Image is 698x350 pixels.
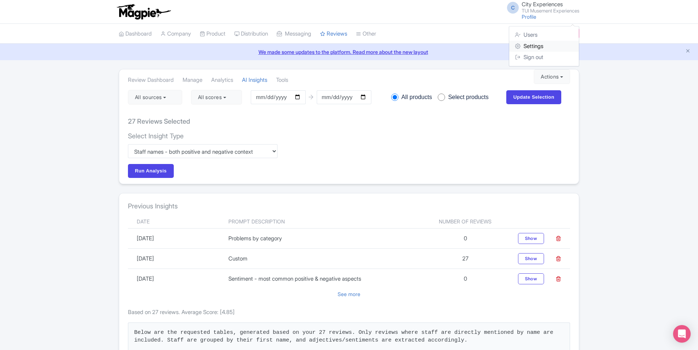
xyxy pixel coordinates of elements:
td: Custom [224,249,417,269]
p: Below are the requested tables, generated based on your 27 reviews. Only reviews where staff are ... [134,329,564,345]
th: Number of Reviews [417,215,513,229]
button: All scores [191,90,242,105]
div: Show [518,233,544,244]
a: Product [200,24,225,44]
button: Close announcement [685,47,691,56]
input: Run Analysis [128,164,174,178]
a: We made some updates to the platform. Read more about the new layout [4,48,694,56]
span: C [507,2,519,14]
span: City Experiences [522,1,563,8]
a: Review Dashboard [128,70,174,90]
p: See more [128,286,570,302]
th: Prompt Description [224,215,417,229]
a: Reviews [320,24,347,44]
a: Users [509,29,579,41]
td: Sentiment - most common positive & negative aspects [224,269,417,289]
span: Select products [448,93,488,102]
td: 0 [417,269,513,289]
div: Show [518,273,544,284]
p: 27 Reviews Selected [128,116,190,126]
td: 0 [417,229,513,249]
a: C City Experiences TUI Musement Experiences [503,1,579,13]
a: Sign out [509,52,579,63]
div: Show [518,253,544,264]
small: TUI Musement Experiences [522,8,579,13]
a: Analytics [211,70,233,90]
button: Actions [534,69,570,84]
a: Company [161,24,191,44]
a: Dashboard [119,24,152,44]
input: Update Selection [506,90,561,104]
div: Open Intercom Messenger [673,325,691,343]
a: Manage [183,70,202,90]
td: [DATE] [128,229,224,249]
a: Profile [522,14,536,20]
td: Problems by category [224,229,417,249]
img: logo-ab69f6fb50320c5b225c76a69d11143b.png [115,4,172,20]
a: AI Insights [242,70,267,90]
h4: Select Insight Type [128,132,278,140]
p: Based on 27 reviews. Average Score: [4.85] [128,308,570,317]
td: [DATE] [128,269,224,289]
a: Messaging [277,24,311,44]
a: Other [356,24,376,44]
td: 27 [417,249,513,269]
th: Date [128,215,224,229]
span: All products [401,93,432,102]
a: Settings [509,41,579,52]
td: [DATE] [128,249,224,269]
button: All sources [128,90,182,105]
a: Tools [276,70,288,90]
h4: Previous Insights [128,202,570,210]
a: Distribution [234,24,268,44]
